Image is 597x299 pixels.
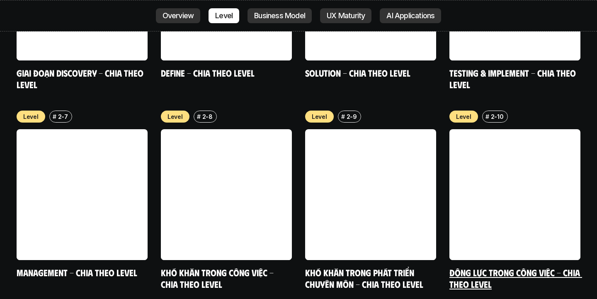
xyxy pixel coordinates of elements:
[449,67,578,90] a: Testing & Implement - Chia theo Level
[202,112,213,121] p: 2-8
[197,113,201,120] h6: #
[347,112,357,121] p: 2-9
[53,113,56,120] h6: #
[312,112,327,121] p: Level
[17,67,146,90] a: Giai đoạn Discovery - Chia theo Level
[161,67,255,78] a: Define - Chia theo Level
[485,113,489,120] h6: #
[341,113,345,120] h6: #
[167,112,183,121] p: Level
[305,267,423,289] a: Khó khăn trong phát triển chuyên môn - Chia theo level
[23,112,39,121] p: Level
[58,112,68,121] p: 2-7
[449,267,582,289] a: Động lực trong công việc - Chia theo Level
[156,8,201,23] a: Overview
[456,112,471,121] p: Level
[161,267,276,289] a: Khó khăn trong công việc - Chia theo Level
[491,112,504,121] p: 2-10
[17,267,137,278] a: Management - Chia theo level
[305,67,410,78] a: Solution - Chia theo Level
